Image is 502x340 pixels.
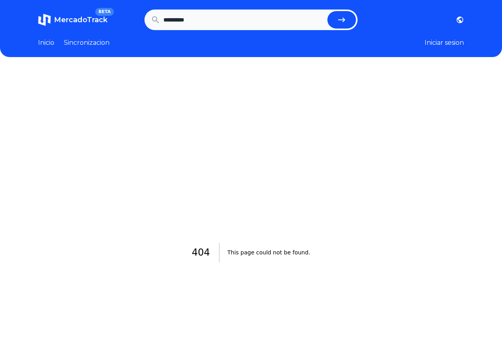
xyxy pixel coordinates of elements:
[38,38,54,48] a: Inicio
[425,38,464,48] button: Iniciar sesion
[64,38,110,48] a: Sincronizacion
[54,15,108,24] span: MercadoTrack
[227,243,310,262] h2: This page could not be found.
[38,13,108,26] a: MercadoTrackBETA
[95,8,114,16] span: BETA
[38,13,51,26] img: MercadoTrack
[192,243,219,262] h1: 404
